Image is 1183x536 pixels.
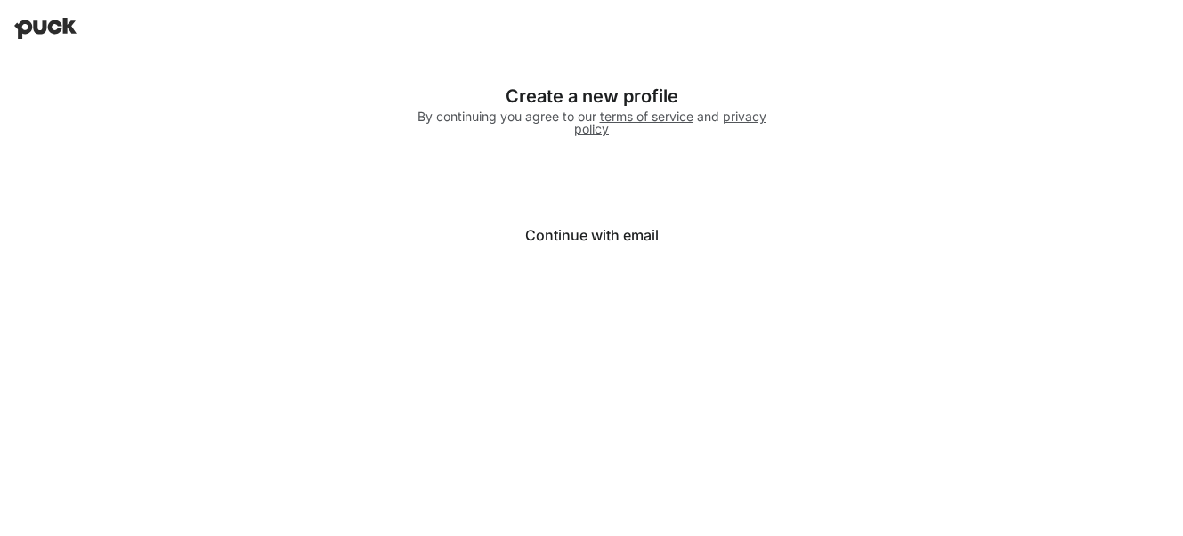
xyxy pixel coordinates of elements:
[417,85,766,107] div: Create a new profile
[14,18,77,39] img: Puck home
[414,214,770,256] button: Continue with email
[574,109,766,136] a: privacy policy
[600,109,693,124] a: terms of service
[417,110,766,135] div: By continuing you agree to our and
